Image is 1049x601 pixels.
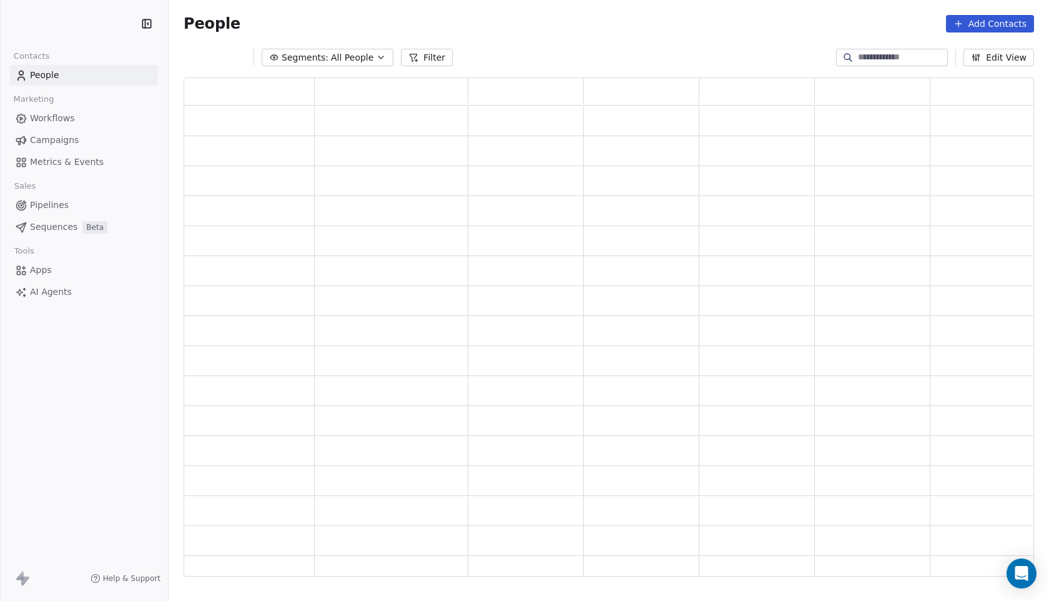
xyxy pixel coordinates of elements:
[82,221,107,234] span: Beta
[10,260,158,281] a: Apps
[10,217,158,237] a: SequencesBeta
[946,15,1034,32] button: Add Contacts
[8,90,59,109] span: Marketing
[30,221,77,234] span: Sequences
[30,199,69,212] span: Pipelines
[282,51,328,64] span: Segments:
[184,106,1046,577] div: grid
[30,286,72,299] span: AI Agents
[1007,559,1037,589] div: Open Intercom Messenger
[30,134,79,147] span: Campaigns
[30,264,52,277] span: Apps
[10,108,158,129] a: Workflows
[10,195,158,216] a: Pipelines
[30,112,75,125] span: Workflows
[103,574,160,584] span: Help & Support
[30,156,104,169] span: Metrics & Events
[9,242,39,261] span: Tools
[10,282,158,302] a: AI Agents
[10,65,158,86] a: People
[9,177,41,196] span: Sales
[10,130,158,151] a: Campaigns
[8,47,55,66] span: Contacts
[963,49,1034,66] button: Edit View
[30,69,59,82] span: People
[10,152,158,172] a: Metrics & Events
[91,574,160,584] a: Help & Support
[401,49,453,66] button: Filter
[331,51,373,64] span: All People
[184,14,240,33] span: People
